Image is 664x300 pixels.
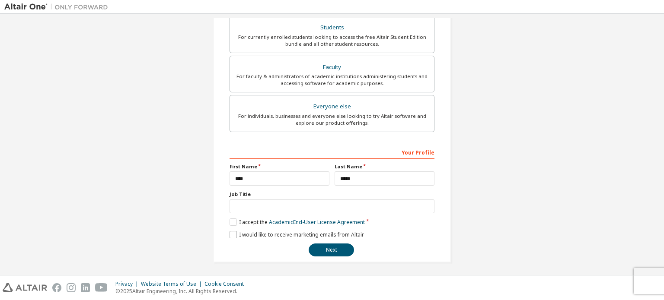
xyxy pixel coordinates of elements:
img: facebook.svg [52,283,61,292]
div: For currently enrolled students looking to access the free Altair Student Edition bundle and all ... [235,34,429,47]
img: altair_logo.svg [3,283,47,292]
div: Everyone else [235,101,429,113]
label: First Name [230,163,329,170]
div: Students [235,22,429,34]
div: For faculty & administrators of academic institutions administering students and accessing softwa... [235,73,429,87]
div: Faculty [235,61,429,73]
p: © 2025 Altair Engineering, Inc. All Rights Reserved. [115,287,249,295]
div: For individuals, businesses and everyone else looking to try Altair software and explore our prod... [235,113,429,126]
div: Your Profile [230,145,434,159]
a: Academic End-User License Agreement [269,218,365,226]
label: Last Name [335,163,434,170]
div: Cookie Consent [204,281,249,287]
img: instagram.svg [67,283,76,292]
label: I accept the [230,218,365,226]
img: youtube.svg [95,283,108,292]
label: Job Title [230,191,434,198]
div: Privacy [115,281,141,287]
div: Website Terms of Use [141,281,204,287]
img: Altair One [4,3,112,11]
img: linkedin.svg [81,283,90,292]
label: I would like to receive marketing emails from Altair [230,231,364,238]
button: Next [309,243,354,256]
